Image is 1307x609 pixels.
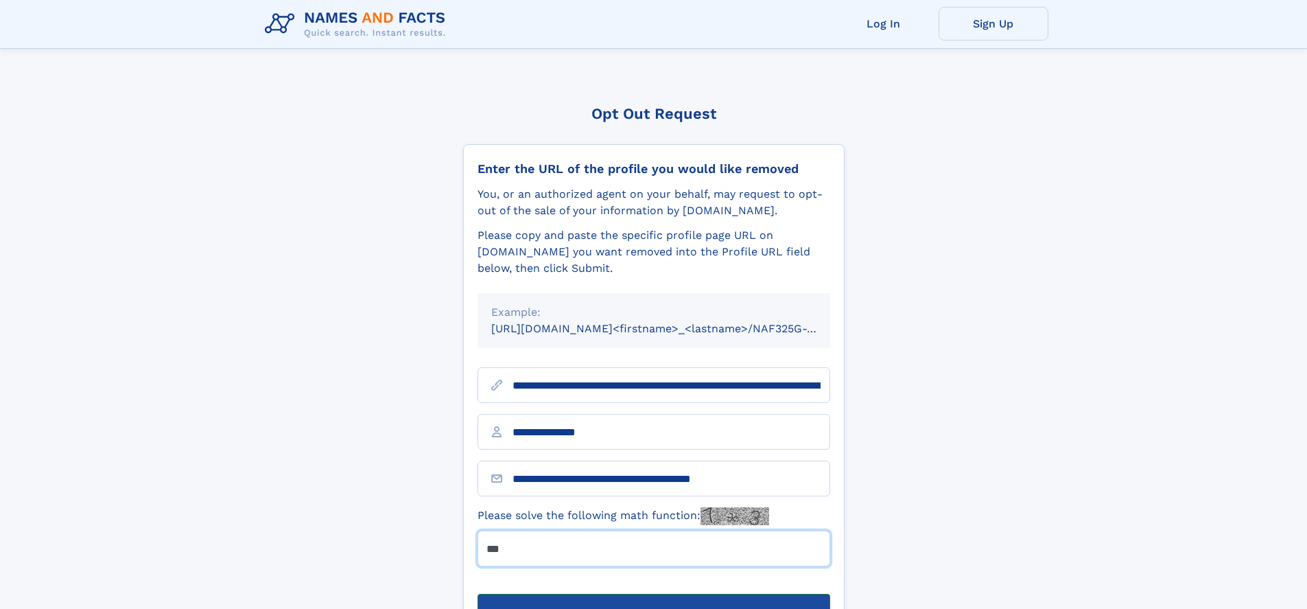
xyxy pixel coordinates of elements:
[478,507,769,525] label: Please solve the following math function:
[478,227,830,277] div: Please copy and paste the specific profile page URL on [DOMAIN_NAME] you want removed into the Pr...
[478,161,830,176] div: Enter the URL of the profile you would like removed
[478,186,830,219] div: You, or an authorized agent on your behalf, may request to opt-out of the sale of your informatio...
[939,7,1048,41] a: Sign Up
[829,7,939,41] a: Log In
[463,105,845,122] div: Opt Out Request
[491,322,856,335] small: [URL][DOMAIN_NAME]<firstname>_<lastname>/NAF325G-xxxxxxxx
[491,304,816,321] div: Example:
[259,5,457,43] img: Logo Names and Facts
